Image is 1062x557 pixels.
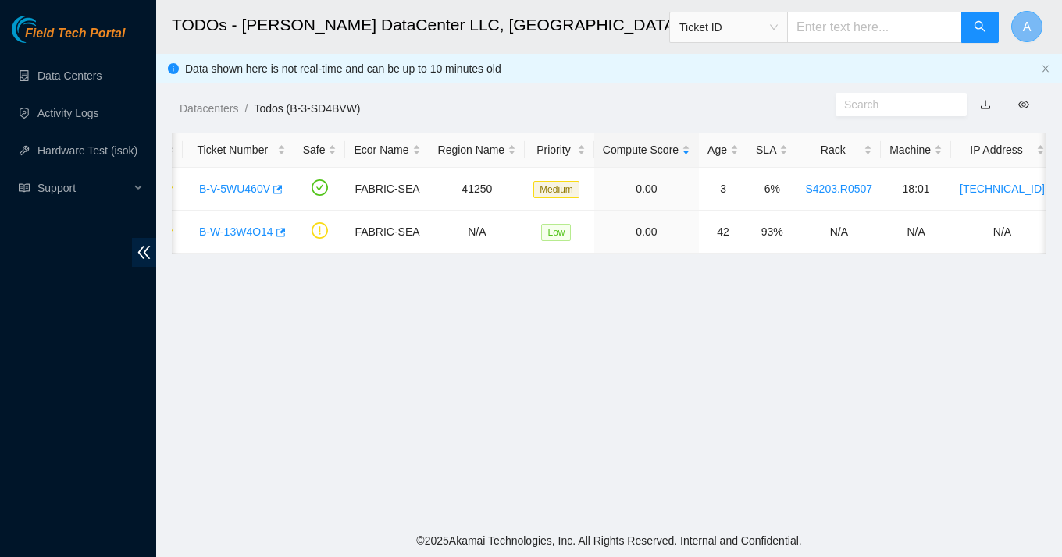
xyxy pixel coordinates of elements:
td: 18:01 [881,168,951,211]
a: Akamai TechnologiesField Tech Portal [12,28,125,48]
button: download [968,92,1003,117]
button: close [1041,64,1050,74]
span: eye [1018,99,1029,110]
a: B-V-5WU460V [199,183,270,195]
a: Hardware Test (isok) [37,144,137,157]
td: FABRIC-SEA [345,211,429,254]
td: 0.00 [594,211,699,254]
span: search [974,20,986,35]
td: FABRIC-SEA [345,168,429,211]
a: Activity Logs [37,107,99,119]
a: [TECHNICAL_ID] [960,183,1045,195]
td: 93% [747,211,796,254]
img: Akamai Technologies [12,16,79,43]
span: exclamation-circle [312,222,328,239]
span: Ticket ID [679,16,778,39]
span: A [1023,17,1032,37]
td: 41250 [429,168,526,211]
span: Medium [533,181,579,198]
a: B-W-13W4O14 [199,225,273,238]
input: Search [844,96,946,113]
a: S4203.R0507 [805,183,872,195]
a: download [980,98,991,111]
td: N/A [881,211,951,254]
span: read [19,183,30,193]
td: 42 [699,211,747,254]
input: Enter text here... [787,12,962,43]
span: close [1041,64,1050,73]
button: search [961,12,999,43]
span: double-left [132,238,156,267]
span: Low [541,224,571,241]
td: N/A [429,211,526,254]
td: 3 [699,168,747,211]
td: N/A [951,211,1053,254]
a: Datacenters [180,102,238,115]
button: A [1011,11,1042,42]
span: check-circle [312,179,328,196]
td: 0.00 [594,168,699,211]
span: Support [37,172,130,204]
td: N/A [796,211,881,254]
span: / [244,102,248,115]
td: 6% [747,168,796,211]
a: Data Centers [37,69,102,82]
a: Todos (B-3-SD4BVW) [254,102,360,115]
footer: © 2025 Akamai Technologies, Inc. All Rights Reserved. Internal and Confidential. [156,524,1062,557]
span: Field Tech Portal [25,27,125,41]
